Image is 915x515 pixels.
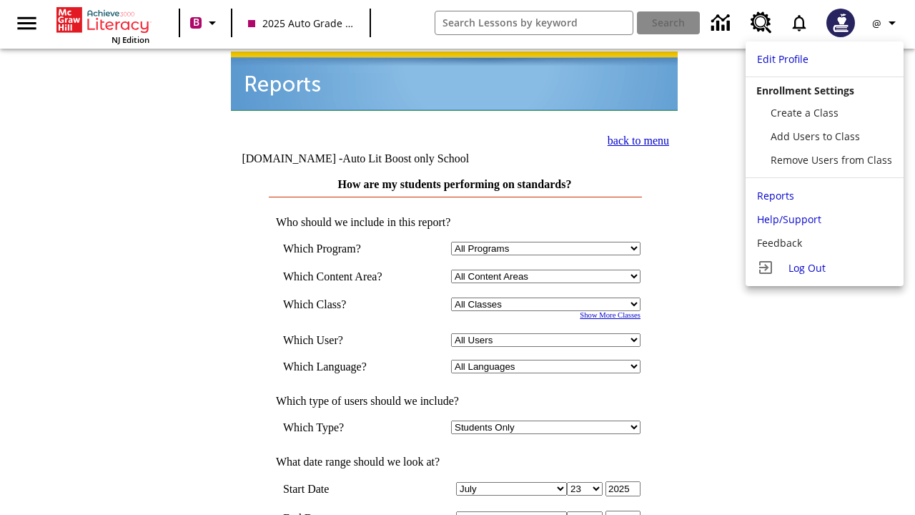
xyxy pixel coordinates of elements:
span: Add Users to Class [771,129,860,143]
span: Create a Class [771,106,839,119]
span: Feedback [757,236,802,250]
span: Enrollment Settings [756,84,854,97]
span: Edit Profile [757,52,808,66]
span: Log Out [788,261,826,275]
span: Remove Users from Class [771,153,892,167]
span: Help/Support [757,212,821,226]
span: Reports [757,189,794,202]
